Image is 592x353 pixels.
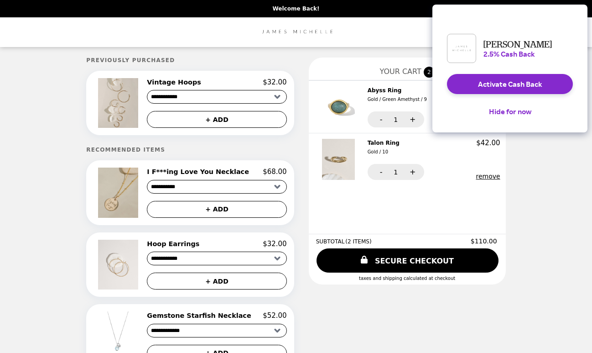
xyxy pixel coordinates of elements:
span: ( 2 ITEMS ) [345,238,371,245]
h2: Vintage Hoops [147,78,204,86]
img: Vintage Hoops [98,78,140,128]
span: 1 [394,116,398,123]
select: Select a product variant [147,324,286,337]
img: Hoop Earrings [98,240,140,290]
button: + ADD [147,273,286,290]
span: $110.00 [471,237,499,245]
img: Brand Logo [258,23,334,42]
select: Select a product variant [147,90,286,104]
h2: Talon Ring [368,139,403,157]
h2: I F***ing Love You Necklace [147,168,253,176]
img: I F***ing Love You Necklace [98,168,140,217]
p: $52.00 [263,311,287,320]
h2: Gemstone Starfish Necklace [147,311,254,320]
button: remove [476,173,500,180]
span: 2 [424,67,435,78]
button: + ADD [147,111,286,128]
button: + [399,164,424,180]
p: Welcome Back! [272,5,319,12]
p: $32.00 [263,78,287,86]
span: 1 [394,169,398,176]
h2: Hoop Earrings [147,240,203,248]
div: Gold / Green Amethyst / 9 [368,95,427,104]
div: Gold / 10 [368,148,400,156]
span: SUBTOTAL [316,238,346,245]
p: $42.00 [476,139,500,147]
button: - [368,164,393,180]
button: - [368,111,393,127]
h2: Abyss Ring [368,86,431,104]
select: Select a product variant [147,252,286,265]
img: Abyss Ring [322,86,357,127]
p: $68.00 [263,168,287,176]
select: Select a product variant [147,180,286,194]
a: SECURE CHECKOUT [317,248,499,273]
h5: Recommended Items [86,147,294,153]
button: + ADD [147,201,286,218]
div: Taxes and Shipping calculated at checkout [316,276,499,281]
h5: Previously Purchased [86,57,294,63]
img: Talon Ring [322,139,357,180]
button: + [399,111,424,127]
span: YOUR CART [380,67,421,76]
p: $32.00 [263,240,287,248]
